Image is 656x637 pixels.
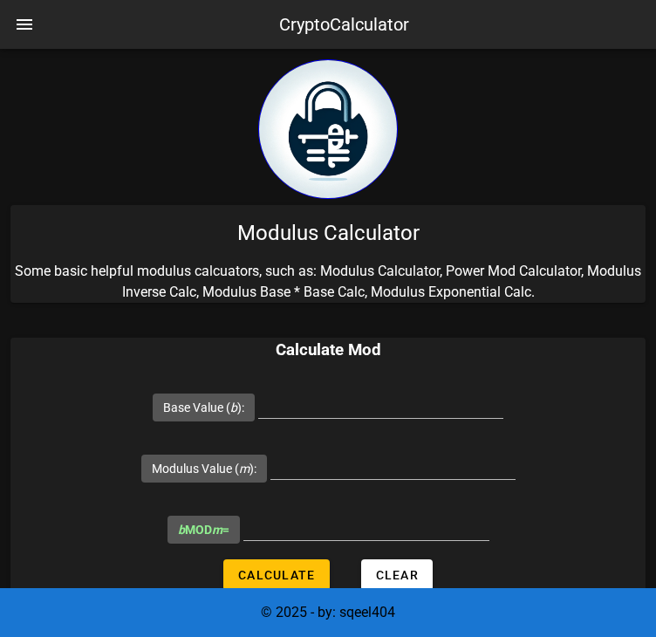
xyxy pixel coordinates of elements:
button: Calculate [223,559,329,591]
h3: Calculate Mod [10,338,646,362]
span: © 2025 - by: sqeel404 [261,604,395,620]
i: b [230,401,237,414]
span: Calculate [237,568,315,582]
button: nav-menu-toggle [3,3,45,45]
i: b [178,523,185,537]
i: m [239,462,249,476]
label: Base Value ( ): [163,399,244,416]
span: MOD = [178,523,229,537]
i: m [212,523,222,537]
div: Modulus Calculator [10,205,646,261]
p: Some basic helpful modulus calcuators, such as: Modulus Calculator, Power Mod Calculator, Modulus... [10,261,646,303]
img: encryption logo [258,59,398,199]
a: home [258,186,398,202]
label: Modulus Value ( ): [152,460,256,477]
span: Clear [375,568,419,582]
div: CryptoCalculator [279,11,409,38]
button: Clear [361,559,433,591]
